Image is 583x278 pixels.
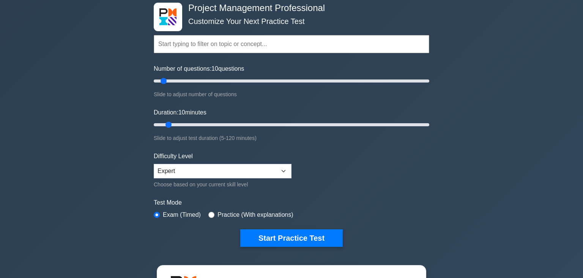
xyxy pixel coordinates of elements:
[154,198,429,207] label: Test Mode
[211,65,218,72] span: 10
[154,35,429,53] input: Start typing to filter on topic or concept...
[154,108,206,117] label: Duration: minutes
[154,64,244,73] label: Number of questions: questions
[178,109,185,116] span: 10
[154,180,291,189] div: Choose based on your current skill level
[185,3,392,14] h4: Project Management Professional
[240,229,343,247] button: Start Practice Test
[163,210,201,219] label: Exam (Timed)
[154,152,193,161] label: Difficulty Level
[154,133,429,143] div: Slide to adjust test duration (5-120 minutes)
[217,210,293,219] label: Practice (With explanations)
[154,90,429,99] div: Slide to adjust number of questions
